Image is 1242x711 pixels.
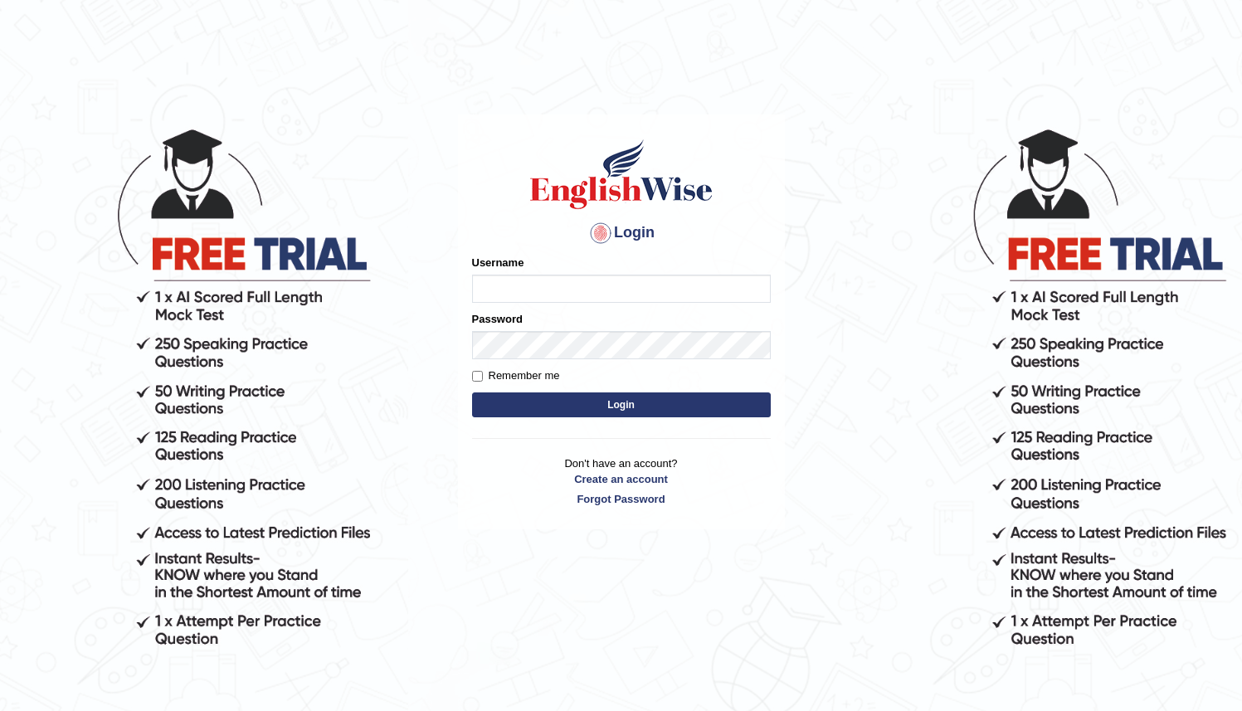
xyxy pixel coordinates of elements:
[472,471,771,487] a: Create an account
[472,455,771,507] p: Don't have an account?
[472,255,524,270] label: Username
[472,392,771,417] button: Login
[472,368,560,384] label: Remember me
[472,491,771,507] a: Forgot Password
[472,311,523,327] label: Password
[472,371,483,382] input: Remember me
[527,137,716,212] img: Logo of English Wise sign in for intelligent practice with AI
[472,220,771,246] h4: Login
